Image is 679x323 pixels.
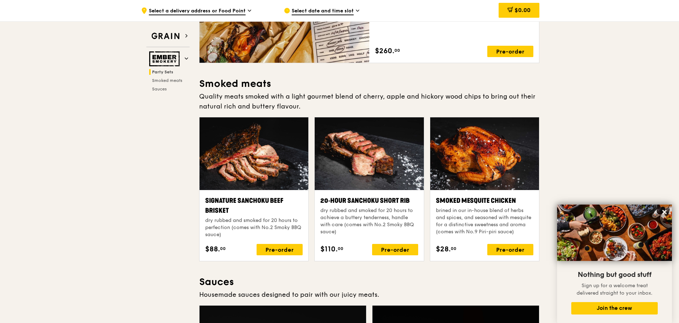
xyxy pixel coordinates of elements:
[557,205,672,261] img: DSC07876-Edit02-Large.jpeg
[257,244,303,255] div: Pre-order
[152,69,173,74] span: Party Sets
[659,206,670,218] button: Close
[571,302,658,314] button: Join the crew
[292,7,354,15] span: Select date and time slot
[220,246,226,251] span: 00
[338,246,343,251] span: 00
[199,290,539,300] div: Housemade sauces designed to pair with our juicy meats.
[436,196,533,206] div: Smoked Mesquite Chicken
[199,275,539,288] h3: Sauces
[578,271,651,279] span: Nothing but good stuff
[451,246,456,251] span: 00
[152,78,182,83] span: Smoked meats
[577,283,652,296] span: Sign up for a welcome treat delivered straight to your inbox.
[205,217,303,238] div: dry rubbed and smoked for 20 hours to perfection (comes with No.2 Smoky BBQ sauce)
[205,244,220,255] span: $88.
[205,196,303,216] div: Signature Sanchoku Beef Brisket
[320,207,418,235] div: dry rubbed and smoked for 20 hours to achieve a buttery tenderness, handle with care (comes with ...
[436,244,451,255] span: $28.
[199,77,539,90] h3: Smoked meats
[152,87,167,91] span: Sauces
[436,207,533,235] div: brined in our in-house blend of herbs and spices, and seasoned with mesquite for a distinctive sw...
[199,91,539,111] div: Quality meats smoked with a light gourmet blend of cherry, apple and hickory wood chips to bring ...
[320,196,418,206] div: 20‑hour Sanchoku Short Rib
[372,244,418,255] div: Pre-order
[515,7,531,13] span: $0.00
[149,7,246,15] span: Select a delivery address or Food Point
[487,244,533,255] div: Pre-order
[149,51,182,66] img: Ember Smokery web logo
[394,48,400,53] span: 00
[375,46,394,56] span: $260.
[149,30,182,43] img: Grain web logo
[487,46,533,57] div: Pre-order
[320,244,338,255] span: $110.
